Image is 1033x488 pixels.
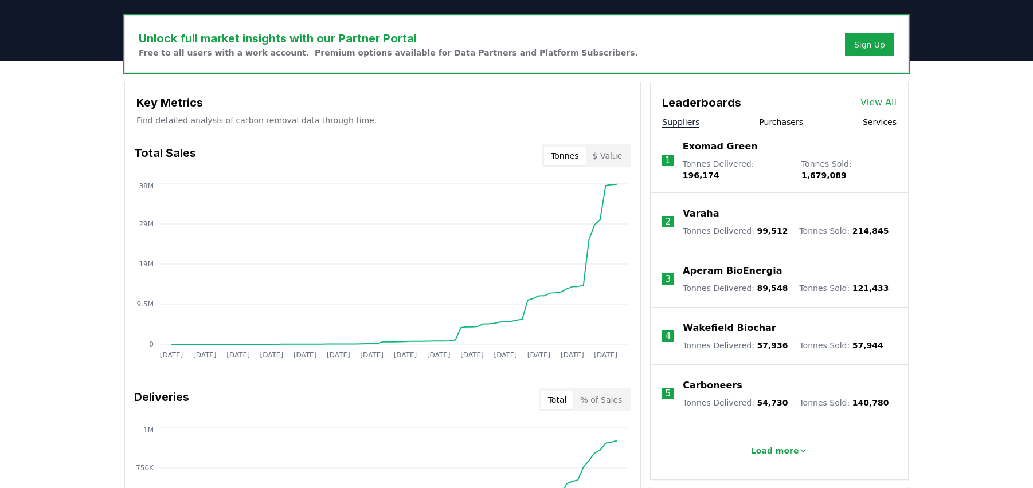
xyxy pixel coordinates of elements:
tspan: [DATE] [427,351,451,359]
tspan: 38M [139,182,154,190]
p: Tonnes Sold : [799,397,889,408]
tspan: [DATE] [460,351,484,359]
tspan: 750K [136,464,154,472]
a: Varaha [683,207,719,221]
a: Carboneers [683,379,742,392]
p: 4 [665,329,671,343]
tspan: 9.5M [137,300,154,308]
span: 89,548 [757,284,788,293]
p: Tonnes Delivered : [683,340,788,351]
tspan: [DATE] [294,351,317,359]
span: 57,936 [757,341,788,350]
tspan: [DATE] [394,351,417,359]
p: Free to all users with a work account. Premium options available for Data Partners and Platform S... [139,47,638,58]
a: Sign Up [854,39,885,50]
button: Suppliers [662,116,699,128]
tspan: 1M [143,426,154,434]
tspan: [DATE] [226,351,250,359]
h3: Unlock full market insights with our Partner Portal [139,30,638,47]
p: 2 [665,215,671,229]
a: Exomad Green [683,140,758,154]
a: View All [860,96,897,109]
p: Tonnes Sold : [799,282,889,294]
button: $ Value [586,147,629,165]
span: 214,845 [852,226,889,235]
button: Sign Up [845,33,894,56]
tspan: [DATE] [260,351,284,359]
span: 196,174 [683,171,719,180]
tspan: 19M [139,260,154,268]
button: Tonnes [544,147,585,165]
p: Tonnes Delivered : [683,225,788,237]
tspan: [DATE] [327,351,350,359]
button: Total [541,391,574,409]
button: % of Sales [573,391,629,409]
p: Tonnes Delivered : [683,397,788,408]
tspan: [DATE] [527,351,551,359]
p: Tonnes Sold : [799,225,889,237]
span: 54,730 [757,398,788,407]
tspan: [DATE] [360,351,384,359]
tspan: [DATE] [494,351,517,359]
tspan: 29M [139,220,154,228]
p: Tonnes Delivered : [683,282,788,294]
h3: Key Metrics [136,94,629,111]
p: 1 [665,154,671,167]
span: 1,679,089 [801,171,847,180]
button: Purchasers [759,116,803,128]
a: Aperam BioEnergia [683,264,782,278]
p: Tonnes Sold : [801,158,897,181]
h3: Total Sales [134,144,196,167]
p: Find detailed analysis of carbon removal data through time. [136,115,629,126]
p: 3 [665,272,671,286]
h3: Deliveries [134,388,189,411]
span: 140,780 [852,398,889,407]
tspan: 0 [149,340,154,348]
button: Load more [742,439,817,462]
span: 99,512 [757,226,788,235]
span: 57,944 [852,341,883,350]
p: Load more [751,445,799,456]
p: 5 [665,387,671,400]
tspan: [DATE] [561,351,584,359]
h3: Leaderboards [662,94,741,111]
tspan: [DATE] [193,351,217,359]
a: Wakefield Biochar [683,321,776,335]
p: Tonnes Sold : [799,340,883,351]
tspan: [DATE] [160,351,183,359]
tspan: [DATE] [594,351,617,359]
p: Tonnes Delivered : [683,158,790,181]
span: 121,433 [852,284,889,293]
button: Services [863,116,897,128]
